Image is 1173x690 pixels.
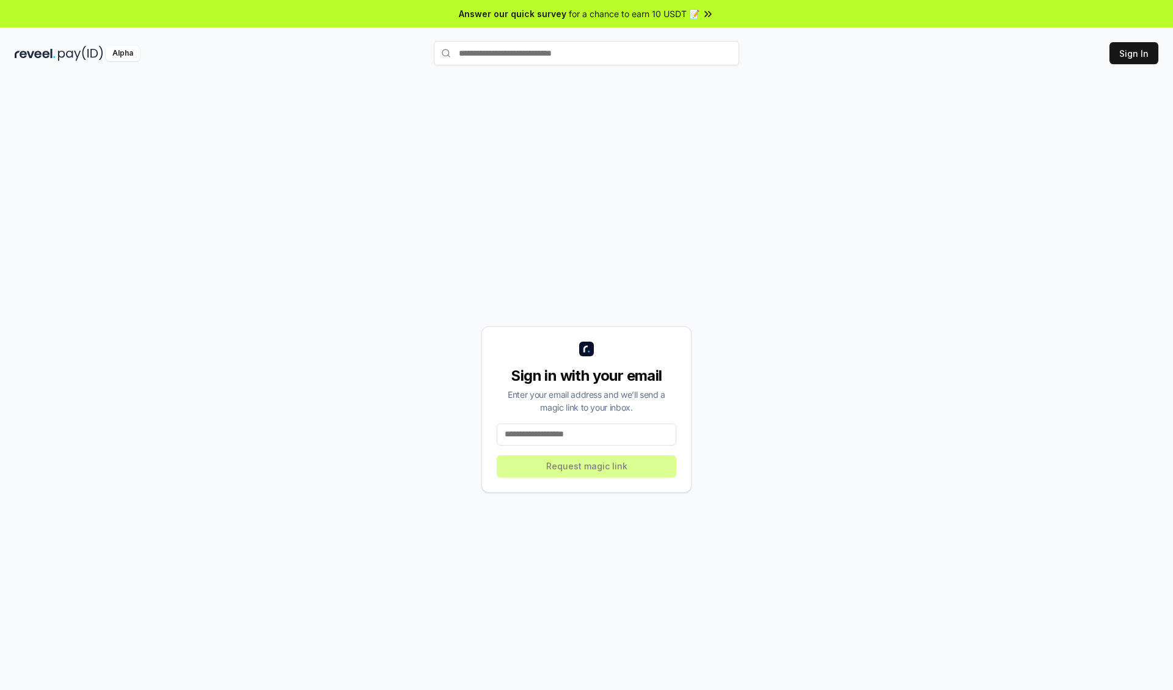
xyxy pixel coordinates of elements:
button: Sign In [1109,42,1158,64]
span: Answer our quick survey [459,7,566,20]
span: for a chance to earn 10 USDT 📝 [569,7,700,20]
div: Enter your email address and we’ll send a magic link to your inbox. [497,388,676,414]
img: pay_id [58,46,103,61]
div: Sign in with your email [497,366,676,386]
div: Alpha [106,46,140,61]
img: logo_small [579,342,594,356]
img: reveel_dark [15,46,56,61]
